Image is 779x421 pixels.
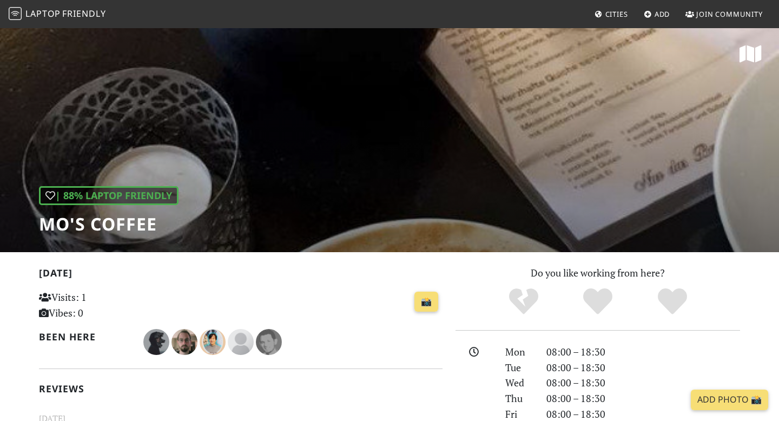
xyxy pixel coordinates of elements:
[499,344,540,360] div: Mon
[200,329,226,355] img: 2933-sungw.jpg
[256,334,282,347] span: KJ Price
[39,214,179,234] h1: Mo's Coffee
[228,334,256,347] span: Semih Cakmakyapan
[486,287,561,317] div: No
[39,290,165,321] p: Visits: 1 Vibes: 0
[540,360,747,376] div: 08:00 – 18:30
[39,186,179,205] div: | 88% Laptop Friendly
[499,375,540,391] div: Wed
[414,292,438,312] a: 📸
[39,267,443,283] h2: [DATE]
[200,334,228,347] span: SungW
[256,329,282,355] img: 1398-kj.jpg
[696,9,763,19] span: Join Community
[540,391,747,406] div: 08:00 – 18:30
[228,329,254,355] img: blank-535327c66bd565773addf3077783bbfce4b00ec00e9fd257753287c682c7fa38.png
[635,287,710,317] div: Definitely!
[605,9,628,19] span: Cities
[25,8,61,19] span: Laptop
[499,391,540,406] div: Thu
[62,8,105,19] span: Friendly
[681,4,767,24] a: Join Community
[143,334,171,347] span: Alexander Chagochkin
[455,265,740,281] p: Do you like working from here?
[639,4,675,24] a: Add
[143,329,169,355] img: 3997-alexander.jpg
[171,329,197,355] img: 3140-giuseppe.jpg
[560,287,635,317] div: Yes
[655,9,670,19] span: Add
[39,331,130,343] h2: Been here
[39,383,443,394] h2: Reviews
[499,360,540,376] div: Tue
[590,4,632,24] a: Cities
[9,5,106,24] a: LaptopFriendly LaptopFriendly
[540,375,747,391] div: 08:00 – 18:30
[691,390,768,410] a: Add Photo 📸
[171,334,200,347] span: Giuseppe Clemente
[540,344,747,360] div: 08:00 – 18:30
[9,7,22,20] img: LaptopFriendly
